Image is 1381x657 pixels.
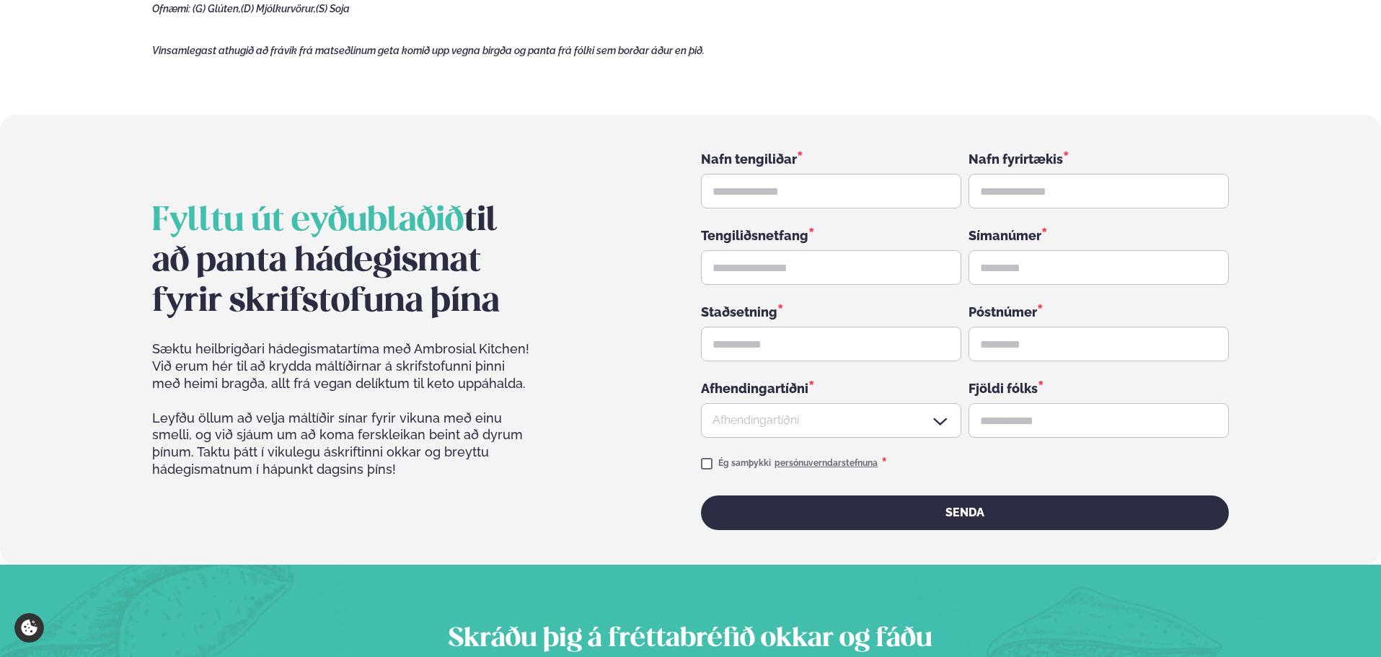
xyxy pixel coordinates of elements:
[316,3,350,14] span: (S) Soja
[701,379,961,397] div: Afhendingartíðni
[152,340,532,392] span: Sæktu heilbrigðari hádegismatartíma með Ambrosial Kitchen! Við erum hér til að krydda máltíðirnar...
[701,495,1228,530] button: Senda
[701,302,961,321] div: Staðsetning
[152,45,705,56] span: Vinsamlegast athugið að frávik frá matseðlinum geta komið upp vegna birgða og panta frá fólki sem...
[775,458,878,469] a: persónuverndarstefnuna
[241,3,316,14] span: (D) Mjólkurvörur,
[152,206,464,237] span: Fylltu út eyðublaðið
[14,613,44,643] a: Cookie settings
[718,455,887,472] div: Ég samþykki
[152,340,532,531] div: Leyfðu öllum að velja máltíðir sínar fyrir vikuna með einu smelli, og við sjáum um að koma ferskl...
[969,302,1229,321] div: Póstnúmer
[193,3,241,14] span: (G) Glúten,
[701,149,961,168] div: Nafn tengiliðar
[152,201,532,322] h2: til að panta hádegismat fyrir skrifstofuna þína
[969,149,1229,168] div: Nafn fyrirtækis
[701,226,961,244] div: Tengiliðsnetfang
[152,3,190,14] span: Ofnæmi:
[969,379,1229,397] div: Fjöldi fólks
[969,226,1229,244] div: Símanúmer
